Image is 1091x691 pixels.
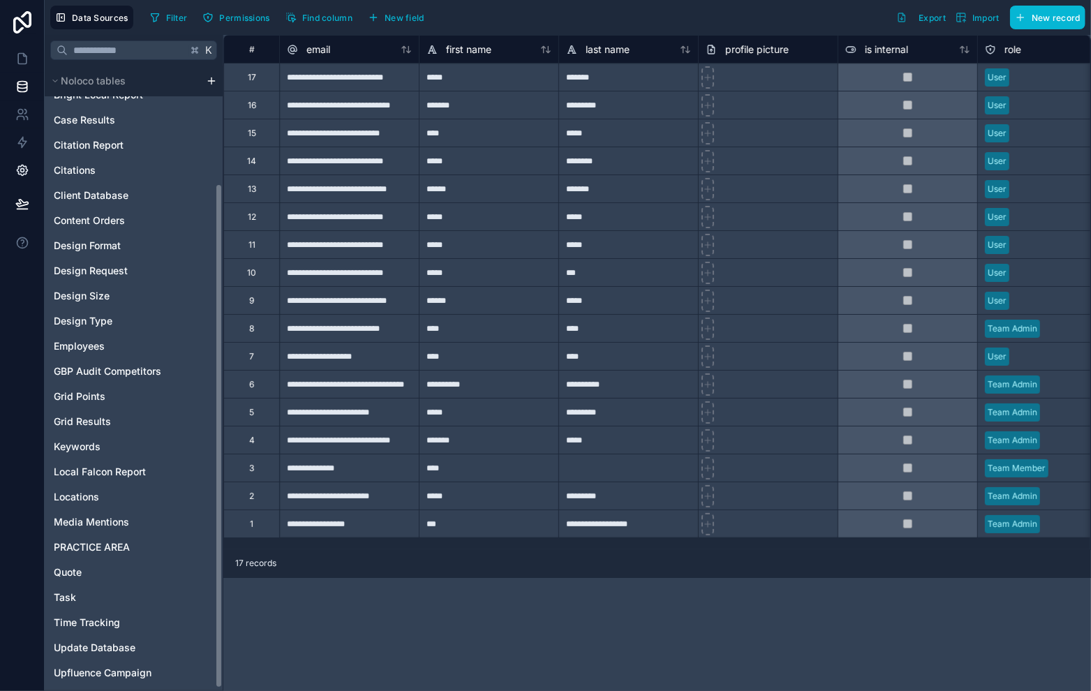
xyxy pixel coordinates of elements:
button: New record [1010,6,1085,29]
div: Design Type [47,310,220,332]
div: Team Admin [988,406,1037,419]
div: Team Admin [988,378,1037,391]
span: Grid Points [54,389,105,403]
div: 7 [249,351,254,362]
span: GBP Audit Competitors [54,364,161,378]
div: Employees [47,335,220,357]
span: profile picture [725,43,789,57]
div: User [988,350,1007,363]
span: Locations [54,490,99,504]
div: 4 [249,435,255,446]
span: last name [586,43,630,57]
div: Grid Points [47,385,220,408]
div: 5 [249,407,254,418]
div: Design Size [47,285,220,307]
div: 14 [247,156,256,167]
div: Design Request [47,260,220,282]
div: Keywords [47,436,220,458]
span: New record [1032,13,1081,23]
span: Permissions [219,13,269,23]
div: Media Mentions [47,511,220,533]
div: Grid Results [47,410,220,433]
button: Data Sources [50,6,133,29]
div: 1 [250,519,253,530]
span: K [204,45,214,55]
span: Noloco tables [61,74,126,88]
div: 8 [249,323,254,334]
div: PRACTICE AREA [47,536,220,558]
div: Content Orders [47,209,220,232]
div: Team Admin [988,434,1037,447]
div: Time Tracking [47,611,220,634]
div: Upfluence Campaign [47,662,220,684]
button: Export [891,6,951,29]
span: Local Falcon Report [54,465,146,479]
span: Citations [54,163,96,177]
button: Permissions [198,7,274,28]
span: Export [919,13,946,23]
div: # [235,44,269,54]
div: User [988,295,1007,307]
div: Team Member [988,462,1046,475]
span: Content Orders [54,214,125,228]
div: User [988,71,1007,84]
span: email [306,43,330,57]
button: New field [363,7,429,28]
div: User [988,127,1007,140]
span: Case Results [54,113,115,127]
span: Employees [54,339,105,353]
div: Citation Report [47,134,220,156]
span: Design Format [54,239,121,253]
div: Locations [47,486,220,508]
div: 13 [248,184,256,195]
span: Design Request [54,264,128,278]
div: Team Admin [988,518,1037,530]
span: Design Type [54,314,112,328]
button: Noloco tables [47,71,200,91]
span: Keywords [54,440,101,454]
span: Citation Report [54,138,124,152]
span: PRACTICE AREA [54,540,130,554]
div: 11 [248,239,255,251]
div: Team Admin [988,322,1037,335]
span: Client Database [54,188,128,202]
div: 10 [247,267,256,278]
div: User [988,239,1007,251]
div: GBP Audit Competitors [47,360,220,382]
div: User [988,99,1007,112]
div: 9 [249,295,254,306]
div: User [988,183,1007,195]
div: Case Results [47,109,220,131]
div: 15 [248,128,256,139]
span: Quote [54,565,82,579]
button: Find column [281,7,357,28]
span: Upfluence Campaign [54,666,151,680]
div: 17 [248,72,256,83]
span: Design Size [54,289,110,303]
div: 6 [249,379,254,390]
span: role [1004,43,1021,57]
a: New record [1004,6,1085,29]
div: Client Database [47,184,220,207]
span: Find column [302,13,352,23]
span: Filter [166,13,188,23]
div: 3 [249,463,254,474]
span: first name [446,43,491,57]
div: User [988,267,1007,279]
div: 12 [248,211,256,223]
span: Task [54,590,76,604]
span: Grid Results [54,415,111,429]
span: Import [972,13,1000,23]
div: Task [47,586,220,609]
div: User [988,155,1007,168]
div: 2 [249,491,254,502]
a: Permissions [198,7,280,28]
span: Time Tracking [54,616,120,630]
span: Update Database [54,641,135,655]
button: Import [951,6,1004,29]
div: Citations [47,159,220,181]
div: Team Admin [988,490,1037,503]
div: Update Database [47,637,220,659]
div: User [988,211,1007,223]
span: Media Mentions [54,515,129,529]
